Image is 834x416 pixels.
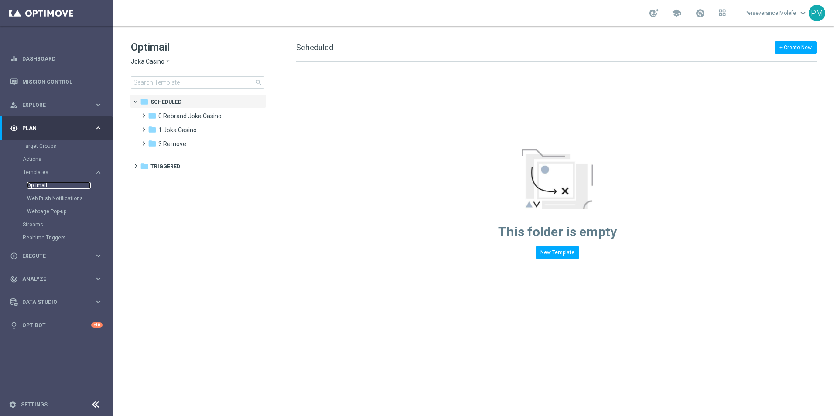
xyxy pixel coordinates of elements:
[10,252,103,259] button: play_circle_outline Execute keyboard_arrow_right
[148,125,157,134] i: folder
[131,76,264,89] input: Search Template
[10,102,103,109] button: person_search Explore keyboard_arrow_right
[158,126,197,134] span: 1 Joka Casino
[94,275,103,283] i: keyboard_arrow_right
[10,101,94,109] div: Explore
[10,275,18,283] i: track_changes
[94,168,103,177] i: keyboard_arrow_right
[10,47,103,70] div: Dashboard
[27,179,113,192] div: Optimail
[22,300,94,305] span: Data Studio
[22,102,94,108] span: Explore
[23,153,113,166] div: Actions
[10,314,103,337] div: Optibot
[10,321,18,329] i: lightbulb
[10,124,18,132] i: gps_fixed
[27,208,91,215] a: Webpage Pop-up
[10,78,103,85] button: Mission Control
[10,55,18,63] i: equalizer
[150,163,180,170] span: Triggered
[23,166,113,218] div: Templates
[23,140,113,153] div: Target Groups
[10,55,103,62] button: equalizer Dashboard
[27,205,113,218] div: Webpage Pop-up
[148,139,157,148] i: folder
[131,58,164,66] span: Joka Casino
[21,402,48,407] a: Settings
[164,58,171,66] i: arrow_drop_down
[94,101,103,109] i: keyboard_arrow_right
[10,322,103,329] button: lightbulb Optibot +10
[10,298,94,306] div: Data Studio
[9,401,17,409] i: settings
[22,276,94,282] span: Analyze
[158,140,186,148] span: 3 Remove
[23,170,94,175] div: Templates
[10,299,103,306] button: Data Studio keyboard_arrow_right
[27,195,91,202] a: Web Push Notifications
[798,8,808,18] span: keyboard_arrow_down
[10,276,103,283] button: track_changes Analyze keyboard_arrow_right
[22,314,91,337] a: Optibot
[10,125,103,132] button: gps_fixed Plan keyboard_arrow_right
[10,101,18,109] i: person_search
[10,252,94,260] div: Execute
[91,322,103,328] div: +10
[255,79,262,86] span: search
[158,112,222,120] span: 0 Rebrand Joka Casino
[23,221,91,228] a: Streams
[22,47,103,70] a: Dashboard
[23,143,91,150] a: Target Groups
[27,182,91,189] a: Optimail
[140,97,149,106] i: folder
[23,169,103,176] button: Templates keyboard_arrow_right
[131,40,264,54] h1: Optimail
[22,70,103,93] a: Mission Control
[498,224,617,239] span: This folder is empty
[131,58,171,66] button: Joka Casino arrow_drop_down
[744,7,809,20] a: Perseverance Molefekeyboard_arrow_down
[22,126,94,131] span: Plan
[23,218,113,231] div: Streams
[522,149,593,209] img: emptyStateManageTemplates.jpg
[296,43,333,52] span: Scheduled
[10,124,94,132] div: Plan
[94,298,103,306] i: keyboard_arrow_right
[27,192,113,205] div: Web Push Notifications
[10,275,94,283] div: Analyze
[23,170,85,175] span: Templates
[23,234,91,241] a: Realtime Triggers
[23,231,113,244] div: Realtime Triggers
[775,41,817,54] button: + Create New
[150,98,181,106] span: Scheduled
[809,5,825,21] div: PM
[140,162,149,170] i: folder
[23,156,91,163] a: Actions
[94,124,103,132] i: keyboard_arrow_right
[672,8,681,18] span: school
[148,111,157,120] i: folder
[536,246,579,259] button: New Template
[94,252,103,260] i: keyboard_arrow_right
[22,253,94,259] span: Execute
[10,252,18,260] i: play_circle_outline
[10,70,103,93] div: Mission Control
